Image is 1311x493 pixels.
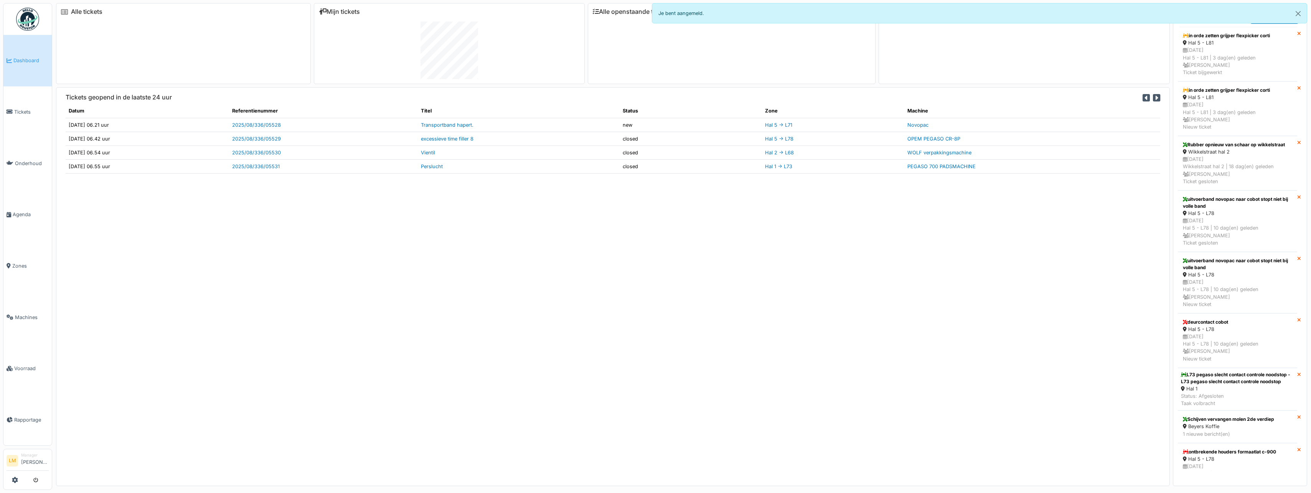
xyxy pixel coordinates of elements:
[907,164,976,169] a: PEGASO 700 PADSMACHINE
[232,122,281,128] a: 2025/08/336/05528
[421,164,443,169] a: Perslucht
[1178,81,1297,136] a: in orde zetten grijper flexpicker corti Hal 5 - L81 [DATE]Hal 5 - L81 | 3 dag(en) geleden [PERSON...
[66,160,229,174] td: [DATE] 06.55 uur
[1183,455,1292,463] div: Hal 5 - L78
[1183,196,1292,210] div: uitvoerband novopac naar cobot stopt niet bij volle band
[7,452,49,471] a: LM Manager[PERSON_NAME]
[1178,252,1297,313] a: uitvoerband novopac naar cobot stopt niet bij volle band Hal 5 - L78 [DATE]Hal 5 - L78 | 10 dag(e...
[3,394,52,446] a: Rapportage
[1183,333,1292,362] div: [DATE] Hal 5 - L78 | 10 dag(en) geleden [PERSON_NAME] Nieuw ticket
[620,104,762,118] th: Status
[66,132,229,146] td: [DATE] 06.42 uur
[421,136,473,142] a: excessieve time filler 8
[66,118,229,132] td: [DATE] 06.21 uur
[1183,278,1292,308] div: [DATE] Hal 5 - L78 | 10 dag(en) geleden [PERSON_NAME] Nieuw ticket
[1183,326,1292,333] div: Hal 5 - L78
[232,150,281,156] a: 2025/08/336/05530
[1181,371,1294,385] div: L73 pegaso slecht contact controle noodstop - L73 pegaso slecht contact controle noodstop
[232,136,281,142] a: 2025/08/336/05529
[1183,141,1292,148] div: Rubber opnieuw van schaar op wikkelstraat
[652,3,1308,23] div: Je bent aangemeld.
[3,35,52,86] a: Dashboard
[1183,271,1292,278] div: Hal 5 - L78
[1183,156,1292,185] div: [DATE] Wikkelstraat hal 2 | 18 dag(en) geleden [PERSON_NAME] Ticket gesloten
[1181,392,1294,407] div: Status: Afgesloten Taak volbracht
[1183,94,1292,101] div: Hal 5 - L81
[1183,46,1292,76] div: [DATE] Hal 5 - L81 | 3 dag(en) geleden [PERSON_NAME] Ticket bijgewerkt
[1183,257,1292,271] div: uitvoerband novopac naar cobot stopt niet bij volle band
[3,343,52,394] a: Voorraad
[1183,430,1292,438] div: 1 nieuwe bericht(en)
[620,132,762,146] td: closed
[1183,423,1292,430] div: Beyers Koffie
[14,416,49,424] span: Rapportage
[1178,368,1297,411] a: L73 pegaso slecht contact controle noodstop - L73 pegaso slecht contact controle noodstop Hal 1 S...
[66,104,229,118] th: Datum
[1183,32,1292,39] div: in orde zetten grijper flexpicker corti
[620,118,762,132] td: new
[229,104,418,118] th: Referentienummer
[66,94,172,101] h6: Tickets geopend in de laatste 24 uur
[16,8,39,31] img: Badge_color-CXgf-gQk.svg
[1178,27,1297,81] a: in orde zetten grijper flexpicker corti Hal 5 - L81 [DATE]Hal 5 - L81 | 3 dag(en) geleden [PERSON...
[3,86,52,138] a: Tickets
[765,136,793,142] a: Hal 5 -> L78
[1183,39,1292,46] div: Hal 5 - L81
[1178,190,1297,252] a: uitvoerband novopac naar cobot stopt niet bij volle band Hal 5 - L78 [DATE]Hal 5 - L78 | 10 dag(e...
[620,146,762,159] td: closed
[762,104,904,118] th: Zone
[1183,448,1292,455] div: ontbrekende houders formaatlat c-900
[319,8,360,15] a: Mijn tickets
[71,8,102,15] a: Alle tickets
[907,150,971,156] a: WOLF verpakkingsmachine
[1183,87,1292,94] div: in orde zetten grijper flexpicker corti
[1183,416,1292,423] div: Schijven vervangen molen 2de verdiep
[1183,148,1292,156] div: Wikkelstraat hal 2
[421,150,435,156] a: Vientil
[12,262,49,270] span: Zones
[15,314,49,321] span: Machines
[593,8,667,15] a: Alle openstaande taken
[421,122,473,128] a: Transportband hapert.
[765,164,792,169] a: Hal 1 -> L73
[1178,313,1297,368] a: deurcontact cobot Hal 5 - L78 [DATE]Hal 5 - L78 | 10 dag(en) geleden [PERSON_NAME]Nieuw ticket
[1181,385,1294,392] div: Hal 1
[3,137,52,189] a: Onderhoud
[13,211,49,218] span: Agenda
[66,146,229,159] td: [DATE] 06.54 uur
[1290,3,1307,24] button: Close
[765,150,794,156] a: Hal 2 -> L68
[1178,410,1297,443] a: Schijven vervangen molen 2de verdiep Beyers Koffie 1 nieuwe bericht(en)
[620,160,762,174] td: closed
[7,455,18,467] li: LM
[3,291,52,343] a: Machines
[907,122,928,128] a: Novopac
[15,160,49,167] span: Onderhoud
[21,452,49,458] div: Manager
[418,104,620,118] th: Titel
[1183,217,1292,246] div: [DATE] Hal 5 - L78 | 10 dag(en) geleden [PERSON_NAME] Ticket gesloten
[1183,319,1292,326] div: deurcontact cobot
[14,108,49,116] span: Tickets
[1178,136,1297,190] a: Rubber opnieuw van schaar op wikkelstraat Wikkelstraat hal 2 [DATE]Wikkelstraat hal 2 | 18 dag(en...
[3,189,52,240] a: Agenda
[907,136,960,142] a: OPEM PEGASO CR-8P
[1183,101,1292,131] div: [DATE] Hal 5 - L81 | 3 dag(en) geleden [PERSON_NAME] Nieuw ticket
[232,164,280,169] a: 2025/08/336/05531
[21,452,49,469] li: [PERSON_NAME]
[1183,463,1292,492] div: [DATE] Hal 5 - L78 | 10 dag(en) geleden [PERSON_NAME] Nieuw ticket
[765,122,792,128] a: Hal 5 -> L71
[3,240,52,292] a: Zones
[13,57,49,64] span: Dashboard
[14,365,49,372] span: Voorraad
[1183,210,1292,217] div: Hal 5 - L78
[904,104,1160,118] th: Machine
